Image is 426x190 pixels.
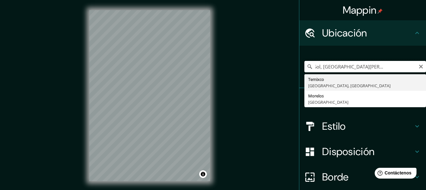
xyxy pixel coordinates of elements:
[343,3,377,17] font: Mappin
[304,61,426,72] input: Elige tu ciudad o zona
[308,83,391,88] font: [GEOGRAPHIC_DATA], [GEOGRAPHIC_DATA]
[378,9,383,14] img: pin-icon.png
[299,114,426,139] div: Estilo
[299,88,426,114] div: Patas
[322,120,346,133] font: Estilo
[322,170,349,184] font: Borde
[308,76,324,82] font: Temixco
[370,165,419,183] iframe: Lanzador de widgets de ayuda
[89,10,210,181] canvas: Mapa
[199,170,207,178] button: Activar o desactivar atribución
[322,26,367,40] font: Ubicación
[299,20,426,46] div: Ubicación
[418,63,423,69] button: Claro
[299,139,426,164] div: Disposición
[322,145,374,158] font: Disposición
[308,93,324,99] font: Morelos
[308,99,348,105] font: [GEOGRAPHIC_DATA]
[299,164,426,190] div: Borde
